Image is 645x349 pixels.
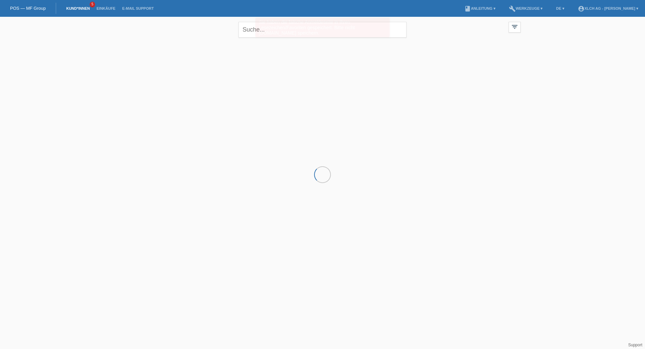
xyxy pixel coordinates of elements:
[574,6,642,10] a: account_circleXLCH AG - [PERSON_NAME] ▾
[63,6,93,10] a: Kund*innen
[461,6,499,10] a: bookAnleitung ▾
[553,6,567,10] a: DE ▾
[628,343,642,347] a: Support
[90,2,95,7] span: 5
[119,6,157,10] a: E-Mail Support
[10,6,46,11] a: POS — MF Group
[509,5,516,12] i: build
[464,5,471,12] i: book
[506,6,546,10] a: buildWerkzeuge ▾
[93,6,119,10] a: Einkäufe
[578,5,585,12] i: account_circle
[255,18,390,37] div: Sie haben die falsche Anmeldeseite in Ihren Lesezeichen/Favoriten gespeichert. Bitte nicht [DOMAI...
